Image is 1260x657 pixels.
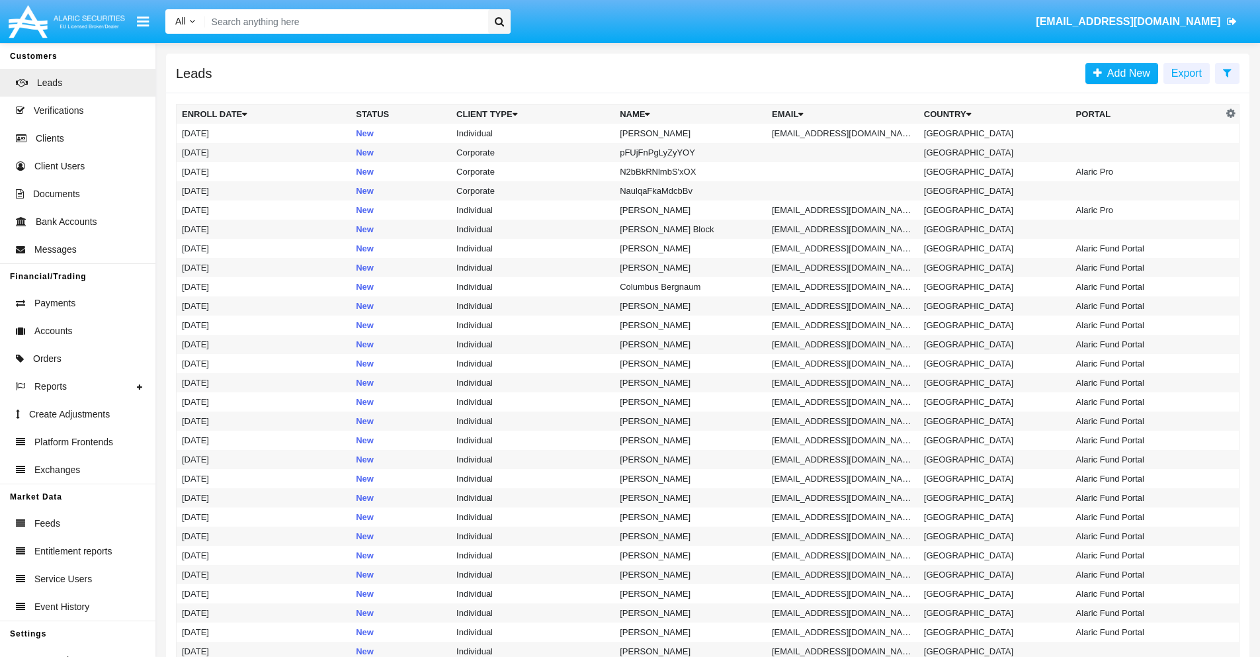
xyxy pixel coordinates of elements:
td: Alaric Pro [1071,200,1223,220]
td: [GEOGRAPHIC_DATA] [919,124,1071,143]
td: New [351,412,451,431]
td: [GEOGRAPHIC_DATA] [919,316,1071,335]
td: Alaric Fund Portal [1071,239,1223,258]
td: [PERSON_NAME] [614,354,767,373]
td: [PERSON_NAME] [614,507,767,527]
td: New [351,354,451,373]
td: [EMAIL_ADDRESS][DOMAIN_NAME] [767,258,919,277]
a: Add New [1085,63,1158,84]
td: New [351,565,451,584]
td: New [351,258,451,277]
td: [GEOGRAPHIC_DATA] [919,527,1071,546]
td: New [351,603,451,623]
th: Enroll Date [177,105,351,124]
td: Individual [451,316,614,335]
td: [PERSON_NAME] [614,488,767,507]
td: [EMAIL_ADDRESS][DOMAIN_NAME] [767,277,919,296]
td: [DATE] [177,316,351,335]
td: New [351,239,451,258]
td: [GEOGRAPHIC_DATA] [919,507,1071,527]
span: Platform Frontends [34,435,113,449]
span: Export [1171,67,1202,79]
span: Verifications [34,104,83,118]
td: Corporate [451,143,614,162]
td: New [351,450,451,469]
td: [PERSON_NAME] [614,469,767,488]
td: [GEOGRAPHIC_DATA] [919,373,1071,392]
td: [GEOGRAPHIC_DATA] [919,220,1071,239]
td: [EMAIL_ADDRESS][DOMAIN_NAME] [767,335,919,354]
td: Individual [451,373,614,392]
td: Individual [451,220,614,239]
td: [DATE] [177,584,351,603]
td: [PERSON_NAME] [614,373,767,392]
span: Add New [1102,67,1150,79]
td: Individual [451,258,614,277]
td: [EMAIL_ADDRESS][DOMAIN_NAME] [767,507,919,527]
span: Service Users [34,572,92,586]
span: Messages [34,243,77,257]
td: Columbus Bergnaum [614,277,767,296]
td: Individual [451,507,614,527]
td: Individual [451,354,614,373]
td: [PERSON_NAME] [614,603,767,623]
td: [GEOGRAPHIC_DATA] [919,162,1071,181]
td: Alaric Fund Portal [1071,603,1223,623]
td: [PERSON_NAME] [614,450,767,469]
td: [DATE] [177,565,351,584]
span: Clients [36,132,64,146]
td: [DATE] [177,296,351,316]
td: [PERSON_NAME] [614,584,767,603]
td: [DATE] [177,469,351,488]
td: New [351,373,451,392]
td: [EMAIL_ADDRESS][DOMAIN_NAME] [767,603,919,623]
td: Alaric Pro [1071,162,1223,181]
td: Individual [451,527,614,546]
td: [PERSON_NAME] [614,392,767,412]
th: Email [767,105,919,124]
button: Export [1163,63,1210,84]
td: [GEOGRAPHIC_DATA] [919,143,1071,162]
td: [PERSON_NAME] [614,335,767,354]
td: Individual [451,584,614,603]
th: Country [919,105,1071,124]
td: [PERSON_NAME] [614,412,767,431]
span: [EMAIL_ADDRESS][DOMAIN_NAME] [1036,16,1220,27]
td: [DATE] [177,335,351,354]
td: [GEOGRAPHIC_DATA] [919,584,1071,603]
th: Portal [1071,105,1223,124]
span: Leads [37,76,62,90]
td: Individual [451,488,614,507]
span: Create Adjustments [29,408,110,421]
td: [EMAIL_ADDRESS][DOMAIN_NAME] [767,373,919,392]
td: New [351,623,451,642]
td: Individual [451,296,614,316]
img: Logo image [7,2,127,41]
td: [DATE] [177,603,351,623]
td: Alaric Fund Portal [1071,565,1223,584]
td: Individual [451,546,614,565]
td: [EMAIL_ADDRESS][DOMAIN_NAME] [767,200,919,220]
td: [PERSON_NAME] [614,316,767,335]
td: [DATE] [177,143,351,162]
td: Individual [451,469,614,488]
td: New [351,162,451,181]
td: [PERSON_NAME] [614,546,767,565]
td: New [351,469,451,488]
td: [DATE] [177,546,351,565]
td: Individual [451,450,614,469]
td: [GEOGRAPHIC_DATA] [919,277,1071,296]
span: Reports [34,380,67,394]
td: New [351,220,451,239]
td: [PERSON_NAME] [614,623,767,642]
td: Individual [451,603,614,623]
td: [EMAIL_ADDRESS][DOMAIN_NAME] [767,623,919,642]
td: Alaric Fund Portal [1071,335,1223,354]
th: Client Type [451,105,614,124]
td: New [351,584,451,603]
td: [GEOGRAPHIC_DATA] [919,200,1071,220]
td: Individual [451,277,614,296]
td: [GEOGRAPHIC_DATA] [919,488,1071,507]
td: New [351,527,451,546]
td: [EMAIL_ADDRESS][DOMAIN_NAME] [767,392,919,412]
